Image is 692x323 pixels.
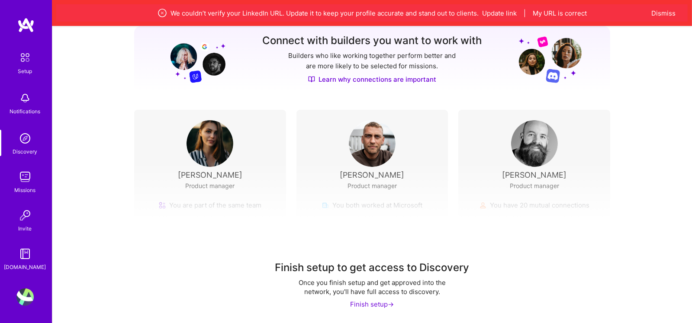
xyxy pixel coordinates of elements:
button: Dismiss [651,9,676,18]
div: Missions [15,185,36,195]
div: [DOMAIN_NAME] [4,262,46,272]
img: Grow your network [519,36,582,83]
img: User Avatar [511,120,558,167]
div: Setup [18,67,32,76]
img: guide book [16,245,34,262]
img: discovery [16,130,34,147]
img: User Avatar [16,288,34,306]
p: Builders who like working together perform better and are more likely to be selected for missions. [287,51,458,71]
div: Finish setup to get access to Discovery [275,261,470,275]
div: Invite [19,224,32,233]
img: Discover [308,76,315,83]
div: Once you finish setup and get approved into the network, you'll have full access to discovery. [286,278,459,296]
img: User Avatar [349,120,396,167]
img: teamwork [16,168,34,185]
div: Finish setup -> [351,300,394,309]
button: My URL is correct [533,9,587,18]
a: User Avatar [14,288,36,306]
span: | [524,9,526,18]
img: logo [17,17,35,33]
h3: Connect with builders you want to work with [263,35,482,47]
button: Update link [483,9,517,18]
div: Notifications [10,107,41,116]
img: setup [16,48,34,67]
a: Learn why connections are important [308,75,436,84]
div: We couldn’t verify your LinkedIn URL. Update it to keep your profile accurate and stand out to cl... [97,8,647,18]
img: bell [16,90,34,107]
div: Discovery [13,147,38,156]
img: User Avatar [187,120,233,167]
img: Grow your network [163,35,225,83]
img: Invite [16,207,34,224]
